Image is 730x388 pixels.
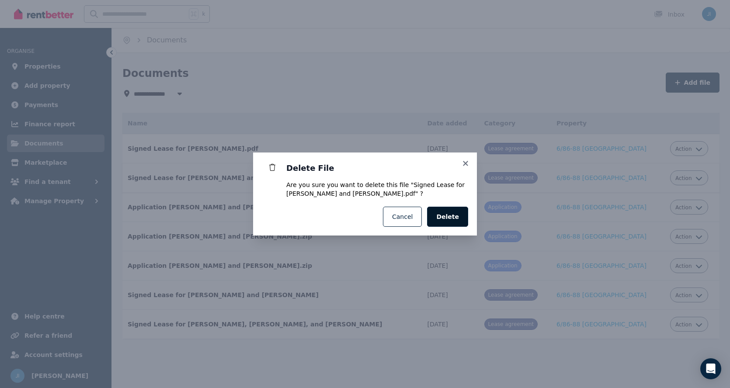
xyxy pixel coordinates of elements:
span: Delete [436,212,459,221]
button: Delete [427,207,468,227]
h3: Delete File [286,163,466,173]
div: Open Intercom Messenger [700,358,721,379]
p: Are you sure you want to delete this file " Signed Lease for [PERSON_NAME] and [PERSON_NAME].pdf " ? [286,180,466,198]
button: Cancel [383,207,422,227]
